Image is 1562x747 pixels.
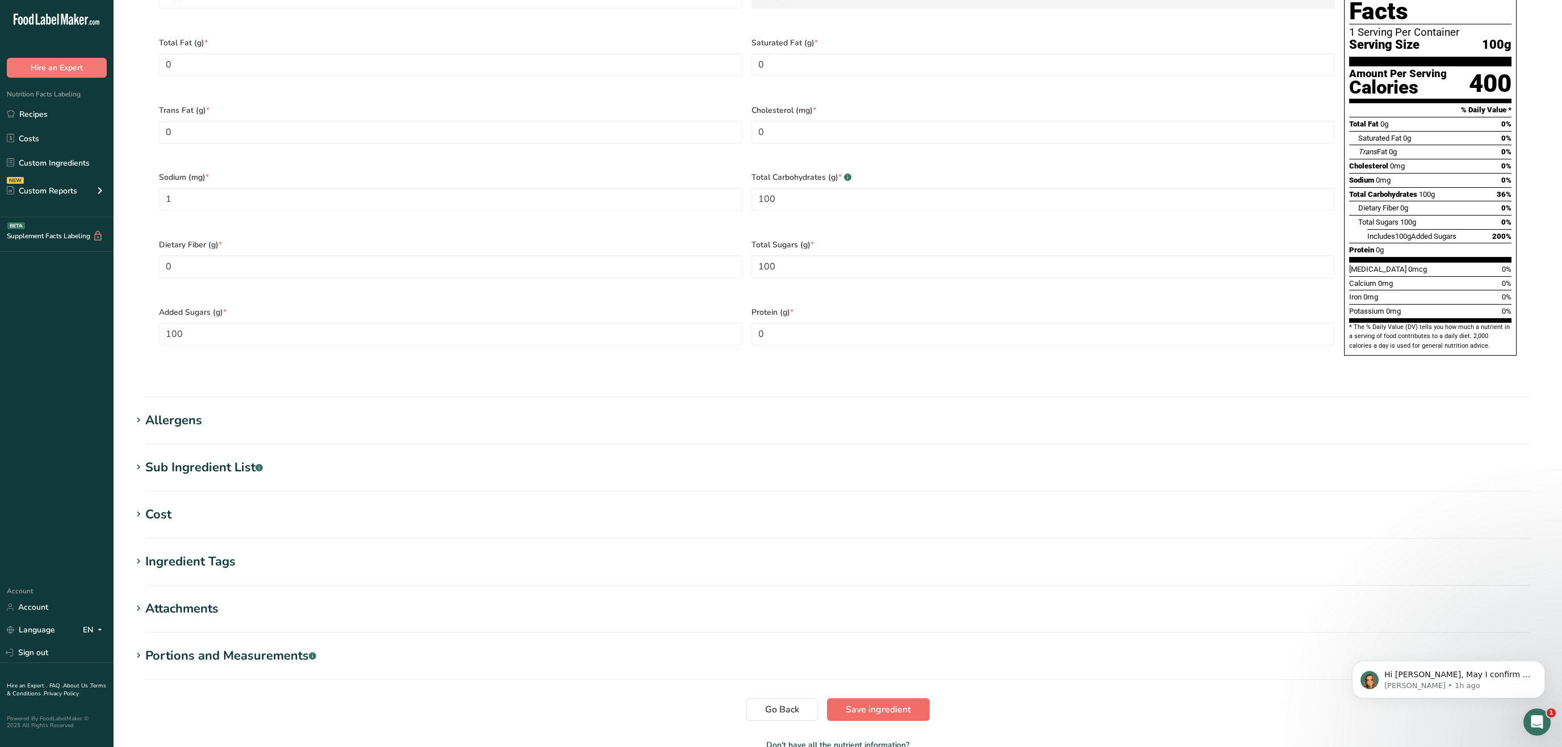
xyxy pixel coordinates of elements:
[1501,204,1511,212] span: 0%
[159,104,742,116] span: Trans Fat (g)
[1358,218,1399,226] span: Total Sugars
[751,306,1335,318] span: Protein (g)
[1419,190,1435,199] span: 100g
[1502,279,1511,288] span: 0%
[765,703,799,716] span: Go Back
[1502,307,1511,315] span: 0%
[1501,176,1511,184] span: 0%
[1358,204,1399,212] span: Dietary Fiber
[1547,708,1556,718] span: 1
[1349,27,1511,38] div: 1 Serving Per Container
[1403,134,1411,142] span: 0g
[159,306,742,318] span: Added Sugars (g)
[1349,323,1511,351] section: * The % Daily Value (DV) tells you how much a nutrient in a serving of food contributes to a dail...
[1349,279,1376,288] span: Calcium
[7,185,77,197] div: Custom Reports
[145,600,219,618] div: Attachments
[7,682,47,690] a: Hire an Expert .
[1376,246,1384,254] span: 0g
[159,171,742,183] span: Sodium (mg)
[1367,232,1456,240] span: Includes Added Sugars
[751,239,1335,251] span: Total Sugars (g)
[1363,293,1378,301] span: 0mg
[1349,120,1379,128] span: Total Fat
[1349,265,1406,273] span: [MEDICAL_DATA]
[1482,38,1511,52] span: 100g
[1349,293,1362,301] span: Iron
[1376,176,1391,184] span: 0mg
[7,620,55,640] a: Language
[145,411,202,430] div: Allergens
[1400,204,1408,212] span: 0g
[145,458,263,477] div: Sub Ingredient List
[7,715,107,729] div: Powered By FoodLabelMaker © 2025 All Rights Reserved
[1358,147,1377,156] i: Trans
[1501,134,1511,142] span: 0%
[1349,38,1420,52] span: Serving Size
[83,623,107,637] div: EN
[1380,120,1388,128] span: 0g
[145,505,171,524] div: Cost
[1349,176,1374,184] span: Sodium
[1390,162,1405,170] span: 0mg
[7,222,25,229] div: BETA
[1501,218,1511,226] span: 0%
[1358,147,1387,156] span: Fat
[1497,190,1511,199] span: 36%
[1349,190,1417,199] span: Total Carbohydrates
[1501,162,1511,170] span: 0%
[1349,79,1447,96] div: Calories
[1502,293,1511,301] span: 0%
[846,703,911,716] span: Save ingredient
[1408,265,1427,273] span: 0mcg
[44,690,79,698] a: Privacy Policy
[1501,120,1511,128] span: 0%
[7,177,24,184] div: NEW
[1378,279,1393,288] span: 0mg
[1349,246,1374,254] span: Protein
[1501,147,1511,156] span: 0%
[1335,637,1562,716] iframe: Intercom notifications message
[1400,218,1416,226] span: 100g
[63,682,90,690] a: About Us .
[159,37,742,49] span: Total Fat (g)
[159,239,742,251] span: Dietary Fiber (g)
[1386,307,1401,315] span: 0mg
[827,698,930,721] button: Save ingredient
[1389,147,1397,156] span: 0g
[751,104,1335,116] span: Cholesterol (mg)
[1395,232,1411,240] span: 100g
[1523,708,1551,736] iframe: Intercom live chat
[746,698,818,721] button: Go Back
[1349,69,1447,79] div: Amount Per Serving
[1349,307,1384,315] span: Potassium
[49,682,63,690] a: FAQ .
[145,647,316,665] div: Portions and Measurements
[7,682,106,698] a: Terms & Conditions .
[7,58,107,78] button: Hire an Expert
[1349,162,1388,170] span: Cholesterol
[1492,232,1511,240] span: 200%
[1349,103,1511,117] section: % Daily Value *
[751,171,1335,183] span: Total Carbohydrates (g)
[751,37,1335,49] span: Saturated Fat (g)
[1502,265,1511,273] span: 0%
[145,552,236,571] div: Ingredient Tags
[1469,69,1511,99] div: 400
[1358,134,1401,142] span: Saturated Fat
